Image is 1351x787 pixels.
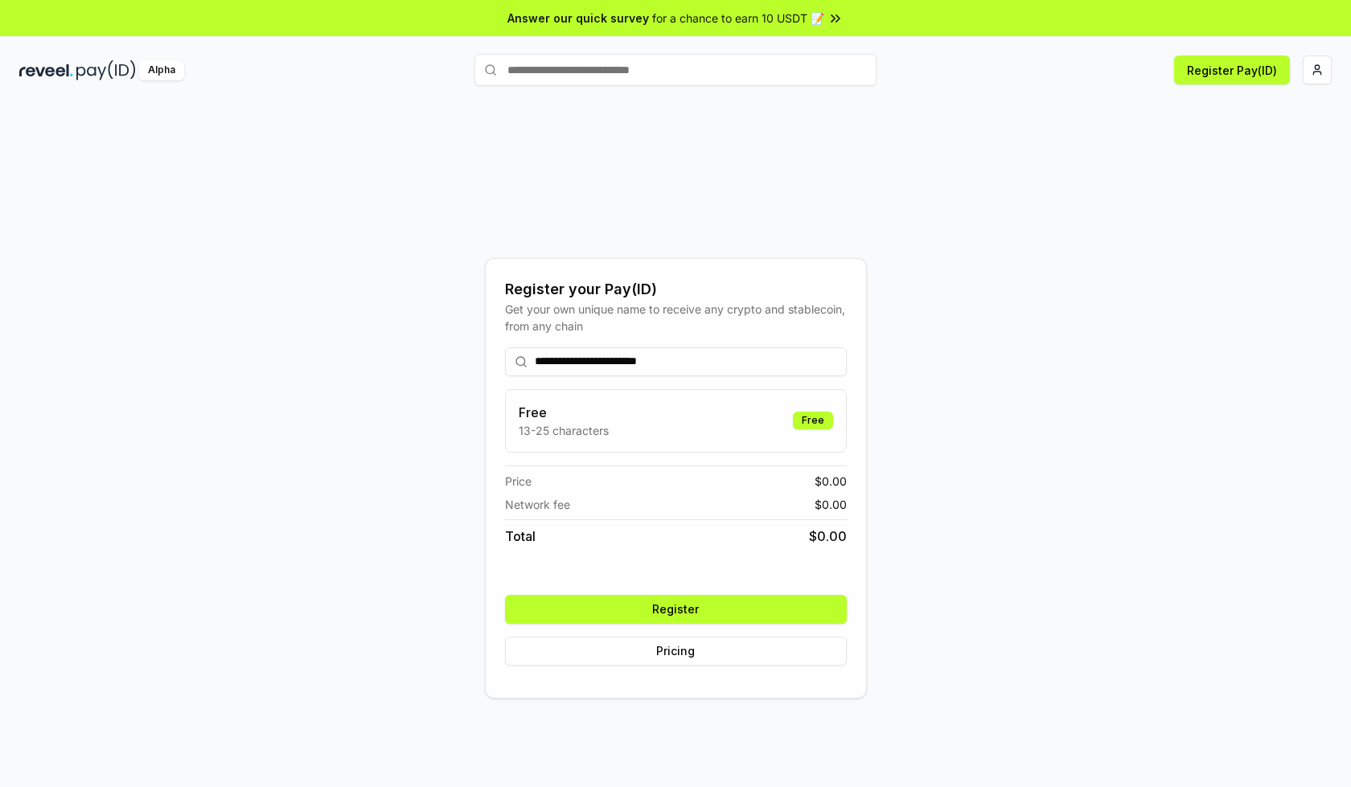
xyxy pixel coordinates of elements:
h3: Free [519,403,609,422]
div: Alpha [139,60,184,80]
span: $ 0.00 [809,527,847,546]
span: $ 0.00 [815,473,847,490]
div: Register your Pay(ID) [505,278,847,301]
span: Answer our quick survey [507,10,649,27]
button: Register Pay(ID) [1174,55,1290,84]
span: Network fee [505,496,570,513]
div: Free [793,412,833,429]
button: Register [505,595,847,624]
img: reveel_dark [19,60,73,80]
span: Total [505,527,536,546]
span: $ 0.00 [815,496,847,513]
span: for a chance to earn 10 USDT 📝 [652,10,824,27]
div: Get your own unique name to receive any crypto and stablecoin, from any chain [505,301,847,334]
span: Price [505,473,532,490]
p: 13-25 characters [519,422,609,439]
img: pay_id [76,60,136,80]
button: Pricing [505,637,847,666]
